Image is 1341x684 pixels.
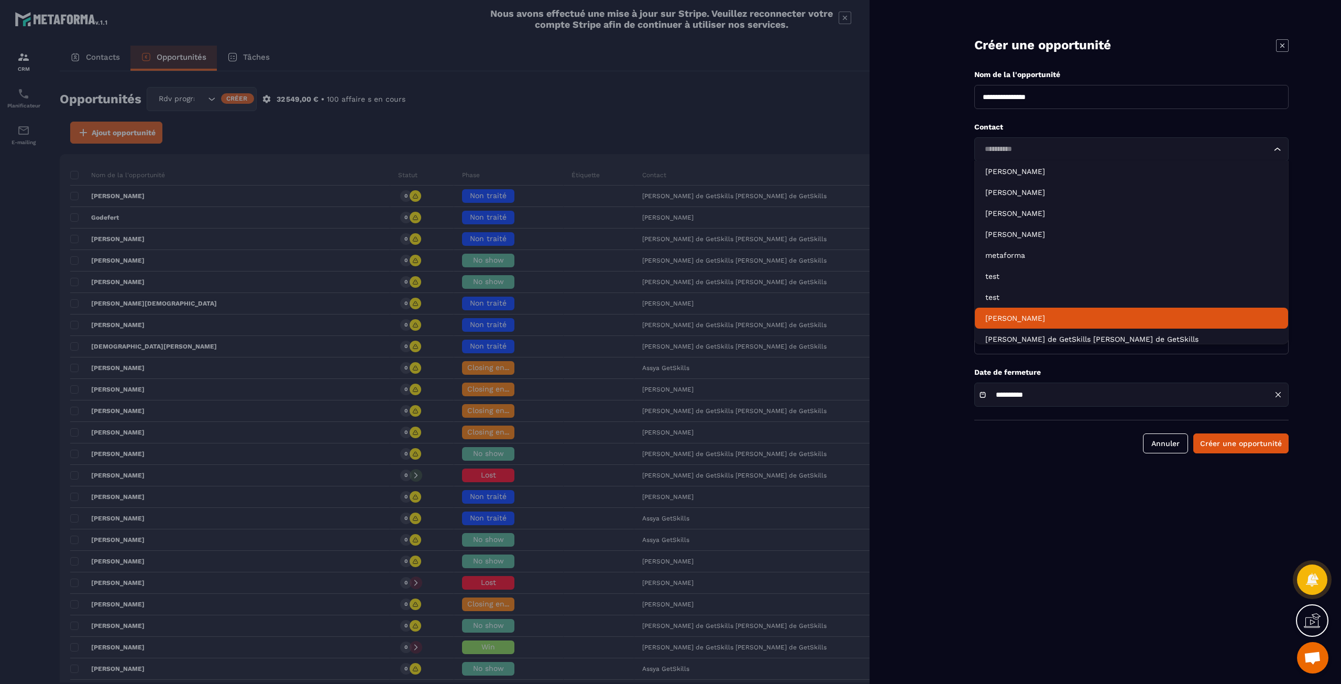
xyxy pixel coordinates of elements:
p: Frédéric Gueye [985,187,1278,198]
p: Dany Mosse [985,229,1278,240]
p: test [985,271,1278,281]
div: Search for option [974,137,1289,161]
p: test [985,292,1278,302]
p: Tania de GetSkills Tania de GetSkills [985,334,1278,344]
button: Annuler [1143,433,1188,453]
p: Créer une opportunité [974,37,1111,54]
p: metaforma [985,250,1278,260]
button: Créer une opportunité [1193,433,1289,453]
p: Frédéric Gueye [985,166,1278,177]
p: Nom de la l'opportunité [974,70,1289,80]
a: Ouvrir le chat [1297,642,1328,674]
p: Date de fermeture [974,367,1289,377]
input: Search for option [981,144,1271,155]
p: Contact [974,122,1289,132]
p: Assya BELAOUD [985,313,1278,323]
p: Anne Cros [985,208,1278,219]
